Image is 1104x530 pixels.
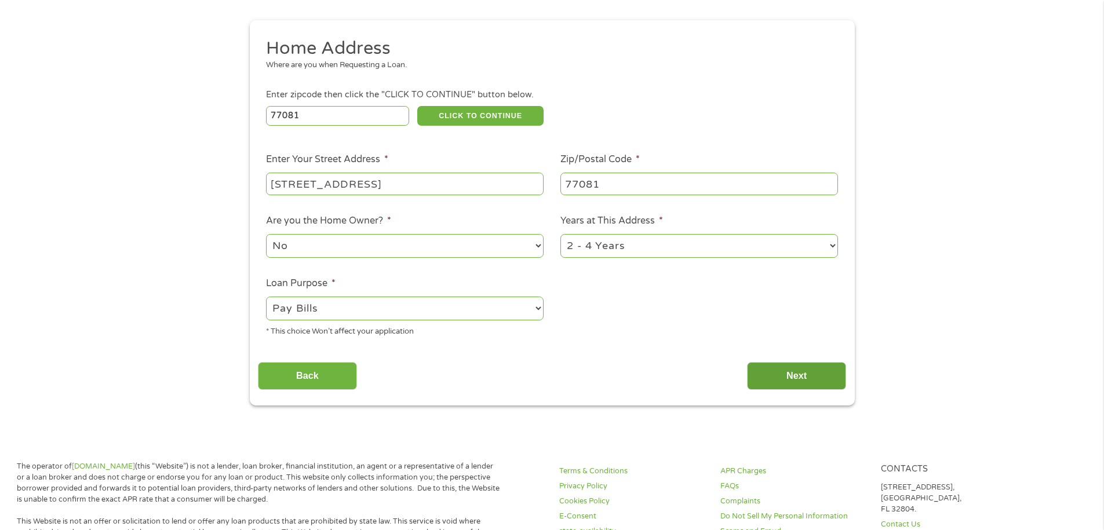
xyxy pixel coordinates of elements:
[720,466,868,477] a: APR Charges
[720,511,868,522] a: Do Not Sell My Personal Information
[72,462,135,471] a: [DOMAIN_NAME]
[559,496,706,507] a: Cookies Policy
[417,106,544,126] button: CLICK TO CONTINUE
[266,153,388,166] label: Enter Your Street Address
[266,89,837,101] div: Enter zipcode then click the "CLICK TO CONTINUE" button below.
[266,106,409,126] input: Enter Zipcode (e.g 01510)
[560,153,640,166] label: Zip/Postal Code
[258,362,357,390] input: Back
[559,466,706,477] a: Terms & Conditions
[720,496,868,507] a: Complaints
[266,37,829,60] h2: Home Address
[559,481,706,492] a: Privacy Policy
[560,215,663,227] label: Years at This Address
[720,481,868,492] a: FAQs
[747,362,846,390] input: Next
[266,322,544,338] div: * This choice Won’t affect your application
[559,511,706,522] a: E-Consent
[266,277,336,290] label: Loan Purpose
[881,519,1028,530] a: Contact Us
[17,461,500,505] p: The operator of (this “Website”) is not a lender, loan broker, financial institution, an agent or...
[266,173,544,195] input: 1 Main Street
[881,464,1028,475] h4: Contacts
[266,215,391,227] label: Are you the Home Owner?
[266,60,829,71] div: Where are you when Requesting a Loan.
[881,482,1028,515] p: [STREET_ADDRESS], [GEOGRAPHIC_DATA], FL 32804.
